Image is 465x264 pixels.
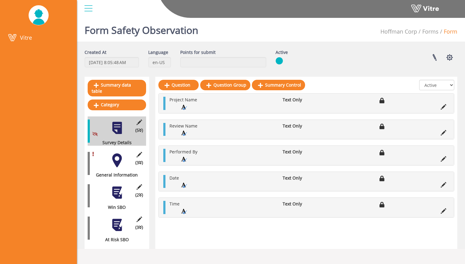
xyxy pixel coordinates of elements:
[280,175,322,181] li: Text Only
[135,160,143,166] span: (3 )
[85,15,198,42] h1: Form Safety Observation
[276,57,283,65] img: yes
[169,97,197,103] span: Project Name
[380,28,417,35] span: 210
[88,204,141,210] div: Win SBO
[280,97,322,103] li: Text Only
[158,80,199,90] a: Question
[280,201,322,207] li: Text Only
[276,49,288,55] label: Active
[135,192,143,198] span: (2 )
[148,49,168,55] label: Language
[135,127,143,133] span: (5 )
[88,237,141,243] div: At Risk SBO
[169,123,197,129] span: Review Name
[280,123,322,129] li: Text Only
[169,201,180,207] span: Time
[85,49,106,55] label: Created At
[20,34,32,41] span: Vitre
[439,28,457,36] li: Form
[169,149,197,155] span: Performed By
[252,80,305,90] a: Summary Control
[88,100,146,110] a: Category
[88,172,141,178] div: General Information
[180,49,216,55] label: Points for submit
[280,149,322,155] li: Text Only
[422,28,439,35] a: Forms
[169,175,179,181] span: Date
[88,80,146,96] a: Summary data table
[88,140,141,146] div: Survey Details
[29,6,49,25] img: UserPic.png
[135,224,143,230] span: (3 )
[200,80,250,90] a: Question Group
